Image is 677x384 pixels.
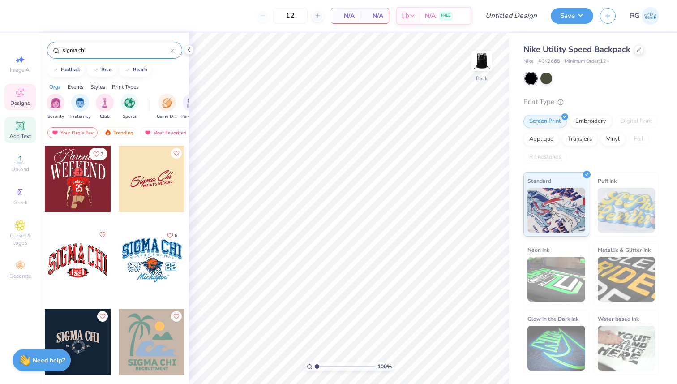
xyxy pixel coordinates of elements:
[527,188,585,233] img: Standard
[51,98,61,108] img: Sorority Image
[523,151,567,164] div: Rhinestones
[162,98,172,108] img: Game Day Image
[124,67,131,73] img: trend_line.gif
[9,272,31,280] span: Decorate
[101,67,112,72] div: bear
[10,66,31,73] span: Image AI
[51,129,59,136] img: most_fav.gif
[119,63,151,77] button: beach
[630,11,639,21] span: RG
[377,362,392,371] span: 100 %
[523,133,559,146] div: Applique
[70,94,90,120] button: filter button
[163,229,181,242] button: Like
[100,98,110,108] img: Club Image
[538,58,560,65] span: # CK2668
[527,314,578,324] span: Glow in the Dark Ink
[70,113,90,120] span: Fraternity
[89,148,107,160] button: Like
[570,115,612,128] div: Embroidery
[181,94,202,120] div: filter for Parent's Weekend
[273,8,308,24] input: – –
[120,94,138,120] button: filter button
[100,113,110,120] span: Club
[628,133,649,146] div: Foil
[157,113,177,120] span: Game Day
[476,74,488,82] div: Back
[565,58,609,65] span: Minimum Order: 12 +
[598,314,639,324] span: Water based Ink
[123,113,137,120] span: Sports
[478,7,544,25] input: Untitled Design
[175,233,177,238] span: 6
[365,11,383,21] span: N/A
[598,188,656,233] img: Puff Ink
[75,98,85,108] img: Fraternity Image
[171,148,182,159] button: Like
[551,8,593,24] button: Save
[70,94,90,120] div: filter for Fraternity
[598,245,651,255] span: Metallic & Glitter Ink
[101,152,103,156] span: 7
[10,99,30,107] span: Designs
[90,83,105,91] div: Styles
[13,199,27,206] span: Greek
[527,326,585,371] img: Glow in the Dark Ink
[337,11,355,21] span: N/A
[181,94,202,120] button: filter button
[52,67,59,73] img: trend_line.gif
[100,127,137,138] div: Trending
[87,63,116,77] button: bear
[112,83,139,91] div: Print Types
[600,133,626,146] div: Vinyl
[92,67,99,73] img: trend_line.gif
[96,94,114,120] div: filter for Club
[615,115,658,128] div: Digital Print
[4,232,36,246] span: Clipart & logos
[97,229,108,240] button: Like
[181,113,202,120] span: Parent's Weekend
[523,44,630,55] span: Nike Utility Speed Backpack
[630,7,659,25] a: RG
[124,98,135,108] img: Sports Image
[598,176,617,186] span: Puff Ink
[598,326,656,371] img: Water based Ink
[97,311,108,322] button: Like
[33,356,65,365] strong: Need help?
[47,94,64,120] button: filter button
[473,52,491,70] img: Back
[562,133,598,146] div: Transfers
[527,176,551,186] span: Standard
[187,98,197,108] img: Parent's Weekend Image
[11,166,29,173] span: Upload
[171,311,182,322] button: Like
[120,94,138,120] div: filter for Sports
[523,115,567,128] div: Screen Print
[598,257,656,302] img: Metallic & Glitter Ink
[157,94,177,120] button: filter button
[425,11,436,21] span: N/A
[61,67,80,72] div: football
[523,97,659,107] div: Print Type
[62,46,171,55] input: Try "Alpha"
[47,113,64,120] span: Sorority
[9,133,31,140] span: Add Text
[527,245,549,255] span: Neon Ink
[133,67,147,72] div: beach
[144,129,151,136] img: most_fav.gif
[527,257,585,302] img: Neon Ink
[96,94,114,120] button: filter button
[49,83,61,91] div: Orgs
[642,7,659,25] img: Roehr Gardner
[157,94,177,120] div: filter for Game Day
[441,13,450,19] span: FREE
[104,129,111,136] img: trending.gif
[68,83,84,91] div: Events
[47,63,84,77] button: football
[47,127,98,138] div: Your Org's Fav
[140,127,191,138] div: Most Favorited
[523,58,534,65] span: Nike
[47,94,64,120] div: filter for Sorority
